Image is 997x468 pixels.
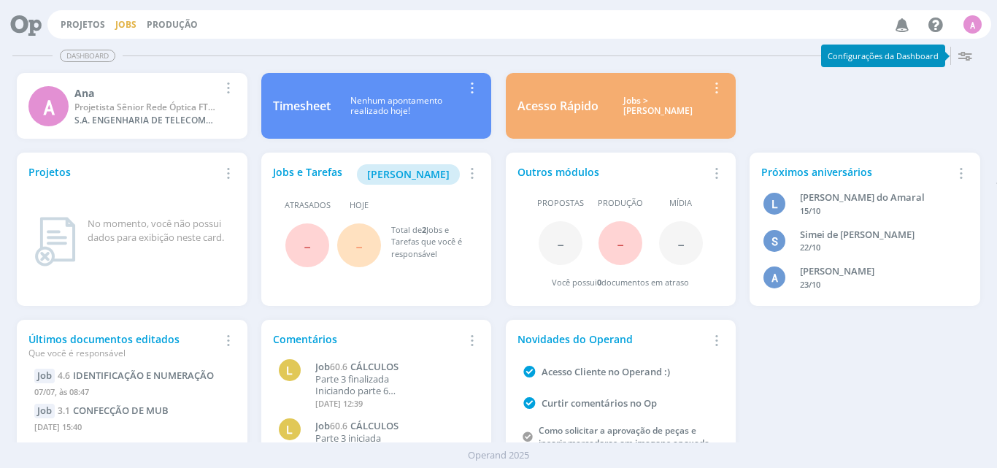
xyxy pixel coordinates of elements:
a: TimesheetNenhum apontamentorealizado hoje! [261,73,491,139]
span: 4.6 [58,369,70,382]
a: 4.6IDENTIFICAÇÃO E NUMERAÇÃO [58,369,214,382]
div: L [763,193,785,215]
button: [PERSON_NAME] [357,164,460,185]
div: Próximos aniversários [761,164,951,180]
div: Jobs > [PERSON_NAME] [609,96,707,117]
div: Que você é responsável [28,347,218,360]
span: - [557,227,564,258]
span: Mídia [669,197,692,210]
div: Acesso Rápido [517,97,598,115]
div: Comentários [273,331,463,347]
div: Nenhum apontamento realizado hoje! [331,96,463,117]
span: IDENTIFICAÇÃO E NUMERAÇÃO [73,369,214,382]
img: dashboard_not_found.png [34,217,76,266]
div: Projetista Sênior Rede Óptica FTTH [74,101,218,114]
div: L [279,418,301,440]
a: Produção [147,18,198,31]
button: Projetos [56,19,109,31]
p: Parte 3 finalizada [315,374,472,385]
a: AAnaProjetista Sênior Rede Óptica FTTHS.A. ENGENHARIA DE TELECOMUNICACOES LTDA [17,73,247,139]
span: 2 [422,224,426,235]
span: 15/10 [800,205,820,216]
p: Parte 3 iniciada [315,433,472,445]
p: Iniciando parte 6 [315,385,472,397]
div: S [763,230,785,252]
div: Outros módulos [517,164,707,180]
span: CÁLCULOS [350,419,399,432]
div: Jobs e Tarefas [273,164,463,185]
div: Você possui documentos em atraso [552,277,689,289]
span: - [355,229,363,261]
span: CONFECÇÃO DE MUB [73,404,169,417]
span: - [617,227,624,258]
div: Últimos documentos editados [28,331,218,360]
div: L [279,359,301,381]
span: Dashboard [60,50,115,62]
a: Curtir comentários no Op [542,396,657,410]
span: - [304,229,311,261]
span: 0 [597,277,601,288]
div: S.A. ENGENHARIA DE TELECOMUNICACOES LTDA [74,114,218,127]
a: Como solicitar a aprovação de peças e inserir marcadores em imagens anexadas a um job? [539,424,721,461]
div: Job [34,369,55,383]
div: No momento, você não possui dados para exibição neste card. [88,217,229,245]
a: Acesso Cliente no Operand :) [542,365,670,378]
span: 23/10 [800,279,820,290]
button: Jobs [111,19,141,31]
span: Propostas [537,197,584,210]
div: A [28,86,69,126]
span: 60.6 [330,420,347,432]
span: 60.6 [330,361,347,373]
a: Jobs [115,18,136,31]
div: Ana [74,85,218,101]
a: 3.1CONFECÇÃO DE MUB [58,404,169,417]
a: Job60.6CÁLCULOS [315,421,472,432]
div: Simei de Camargo Antunes [800,228,954,242]
span: [PERSON_NAME] [367,167,450,181]
div: Configurações da Dashboard [821,45,945,67]
span: Produção [598,197,643,210]
span: Atrasados [285,199,331,212]
div: Luana Buzato do Amaral [800,191,954,205]
span: [DATE] 12:39 [315,398,363,409]
a: Projetos [61,18,105,31]
div: A [763,266,785,288]
span: Hoje [350,199,369,212]
span: - [677,227,685,258]
div: Novidades do Operand [517,331,707,347]
span: 3.1 [58,404,70,417]
span: 22/10 [800,242,820,253]
button: Produção [142,19,202,31]
div: Projetos [28,164,218,180]
div: [DATE] 15:40 [34,418,229,440]
a: [PERSON_NAME] [357,166,460,180]
div: Total de Jobs e Tarefas que você é responsável [391,224,466,261]
a: Job60.6CÁLCULOS [315,361,472,373]
span: CÁLCULOS [350,360,399,373]
button: A [963,12,982,37]
div: Job [34,404,55,418]
div: 07/07, às 08:47 [34,383,229,404]
div: Timesheet [273,97,331,115]
div: Andre Luiz Corrêa de Moraes [800,264,954,279]
div: A [963,15,982,34]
